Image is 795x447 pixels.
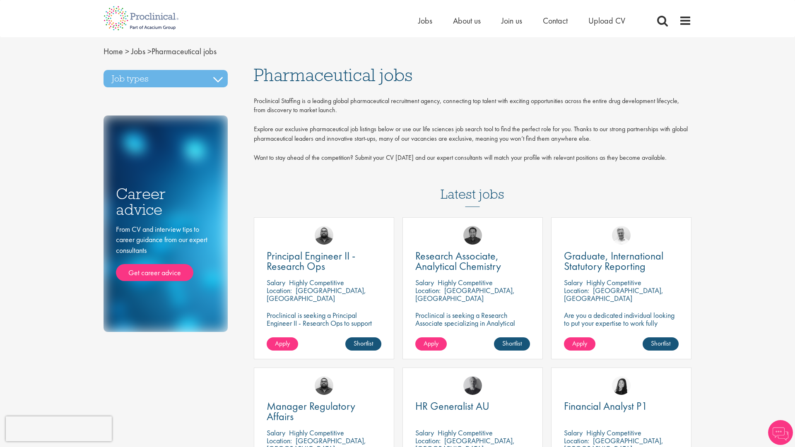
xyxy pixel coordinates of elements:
[345,337,381,351] a: Shortlist
[768,420,793,445] img: Chatbot
[564,436,589,445] span: Location:
[267,251,381,272] a: Principal Engineer II - Research Ops
[564,337,595,351] a: Apply
[267,401,381,422] a: Manager Regulatory Affairs
[116,186,215,218] h3: Career advice
[463,376,482,395] img: Felix Zimmer
[501,15,522,26] a: Join us
[267,311,381,351] p: Proclinical is seeking a Principal Engineer II - Research Ops to support external engineering pro...
[564,286,663,303] p: [GEOGRAPHIC_DATA], [GEOGRAPHIC_DATA]
[494,337,530,351] a: Shortlist
[267,249,355,273] span: Principal Engineer II - Research Ops
[131,46,145,57] a: breadcrumb link to Jobs
[104,70,228,87] h3: Job types
[116,264,193,281] a: Get career advice
[418,15,432,26] a: Jobs
[438,278,493,287] p: Highly Competitive
[315,376,333,395] img: Ashley Bennett
[572,339,587,348] span: Apply
[267,436,292,445] span: Location:
[415,278,434,287] span: Salary
[415,311,530,351] p: Proclinical is seeking a Research Associate specializing in Analytical Chemistry for a contract r...
[415,436,441,445] span: Location:
[543,15,568,26] a: Contact
[254,96,692,167] div: Proclinical Staffing is a leading global pharmaceutical recruitment agency, connecting top talent...
[147,46,152,57] span: >
[463,226,482,245] img: Mike Raletz
[267,286,292,295] span: Location:
[415,399,489,413] span: HR Generalist AU
[564,428,583,437] span: Salary
[612,376,631,395] img: Numhom Sudsok
[275,339,290,348] span: Apply
[441,166,504,207] h3: Latest jobs
[104,46,123,57] a: breadcrumb link to Home
[6,416,112,441] iframe: reCAPTCHA
[415,428,434,437] span: Salary
[564,286,589,295] span: Location:
[104,46,217,57] span: Pharmaceutical jobs
[415,337,447,351] a: Apply
[415,286,515,303] p: [GEOGRAPHIC_DATA], [GEOGRAPHIC_DATA]
[586,428,641,437] p: Highly Competitive
[564,278,583,287] span: Salary
[267,399,355,423] span: Manager Regulatory Affairs
[289,278,344,287] p: Highly Competitive
[438,428,493,437] p: Highly Competitive
[267,286,366,303] p: [GEOGRAPHIC_DATA], [GEOGRAPHIC_DATA]
[564,311,679,335] p: Are you a dedicated individual looking to put your expertise to work fully flexibly in a hybrid p...
[564,251,679,272] a: Graduate, International Statutory Reporting
[453,15,481,26] a: About us
[643,337,679,351] a: Shortlist
[588,15,625,26] a: Upload CV
[267,337,298,351] a: Apply
[424,339,438,348] span: Apply
[267,278,285,287] span: Salary
[415,249,501,273] span: Research Associate, Analytical Chemistry
[315,226,333,245] img: Ashley Bennett
[125,46,129,57] span: >
[612,226,631,245] img: Joshua Bye
[289,428,344,437] p: Highly Competitive
[254,64,412,86] span: Pharmaceutical jobs
[586,278,641,287] p: Highly Competitive
[415,251,530,272] a: Research Associate, Analytical Chemistry
[415,401,530,411] a: HR Generalist AU
[267,428,285,437] span: Salary
[116,224,215,281] div: From CV and interview tips to career guidance from our expert consultants
[564,401,679,411] a: Financial Analyst P1
[564,249,663,273] span: Graduate, International Statutory Reporting
[564,399,648,413] span: Financial Analyst P1
[415,286,441,295] span: Location:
